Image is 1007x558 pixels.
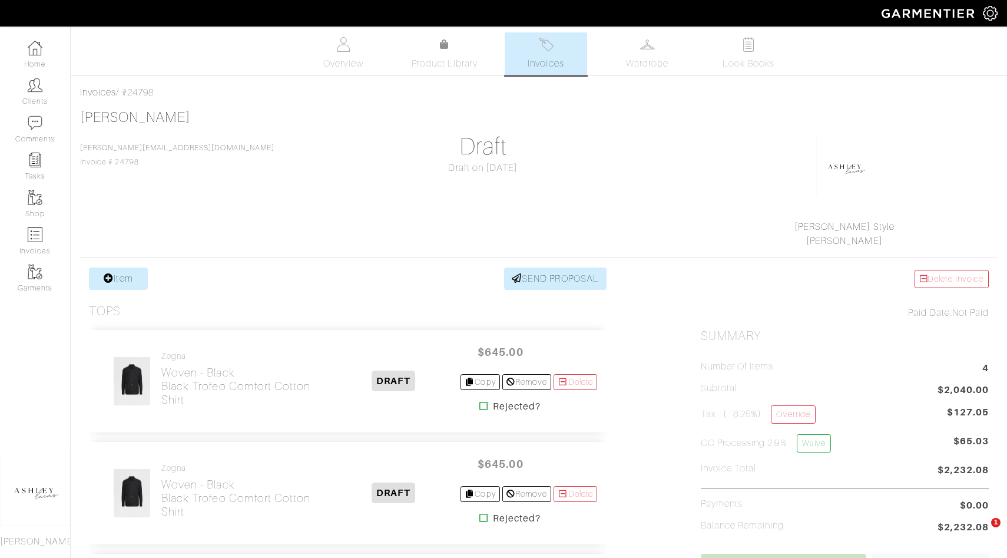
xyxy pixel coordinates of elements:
div: Draft on [DATE] [339,161,627,175]
h5: CC Processing 2.9% [701,434,831,453]
span: $65.03 [953,434,989,457]
h2: Woven - Black Black Trofeo Comfort Cotton Shirt [161,366,327,407]
a: Delete Invoice [915,270,989,288]
span: 4 [982,361,989,377]
img: gear-icon-white-bd11855cb880d31180b6d7d6211b90ccbf57a29d726f0c71d8c61bd08dd39cc2.png [983,6,998,21]
a: [PERSON_NAME] [80,110,190,125]
span: $645.00 [465,339,536,365]
strong: Rejected? [493,399,541,414]
h2: Summary [701,329,989,344]
h3: Tops [89,304,121,319]
a: Delete [554,486,597,502]
img: reminder-icon-8004d30b9f0a5d33ae49ab947aed9ed385cf756f9e5892f1edd6e32f2345188e.png [28,153,42,167]
img: orders-icon-0abe47150d42831381b5fb84f609e132dff9fe21cb692f30cb5eec754e2cba89.png [28,227,42,242]
img: garmentier-logo-header-white-b43fb05a5012e4ada735d5af1a66efaba907eab6374d6393d1fbf88cb4ef424d.png [876,3,983,24]
img: okhkJxsQsug8ErY7G9ypRsDh.png [816,137,875,196]
img: clients-icon-6bae9207a08558b7cb47a8932f037763ab4055f8c8b6bfacd5dc20c3e0201464.png [28,78,42,93]
a: Zegna Woven - BlackBlack Trofeo Comfort Cotton Shirt [161,351,327,407]
img: wardrobe-487a4870c1b7c33e795ec22d11cfc2ed9d08956e64fb3008fe2437562e282088.svg [640,37,655,52]
span: Look Books [723,57,775,71]
img: comment-icon-a0a6a9ef722e966f86d9cbdc48e553b5cf19dbc54f86b18d962a5391bc8f6eb6.png [28,115,42,130]
div: / #24798 [80,85,998,100]
a: Item [89,268,148,290]
h1: Draft [339,133,627,161]
a: Copy [461,486,500,502]
a: [PERSON_NAME] Style [794,222,895,232]
img: dashboard-icon-dbcd8f5a0b271acd01030246c82b418ddd0df26cd7fceb0bd07c9910d44c42f6.png [28,41,42,55]
span: Product Library [412,57,478,71]
span: $2,232.08 [938,463,989,479]
span: $2,040.00 [938,383,989,399]
a: Wardrobe [606,32,688,75]
img: orders-27d20c2124de7fd6de4e0e44c1d41de31381a507db9b33961299e4e07d508b8c.svg [539,37,554,52]
a: Zegna Woven - BlackBlack Trofeo Comfort Cotton Shirt [161,463,327,519]
a: Delete [554,374,597,390]
a: Invoices [80,87,116,98]
h4: Zegna [161,351,327,361]
a: Remove [502,486,551,502]
span: Invoice # 24798 [80,144,274,166]
a: Look Books [707,32,790,75]
span: $0.00 [960,498,989,513]
img: garments-icon-b7da505a4dc4fd61783c78ac3ca0ef83fa9d6f193b1c9dc38574b1d14d53ca28.png [28,265,42,279]
img: GkCjg9XDAPc5XjijJ5qLzPp1 [113,468,151,518]
a: Overview [302,32,385,75]
span: $645.00 [465,451,536,477]
h2: Woven - Black Black Trofeo Comfort Cotton Shirt [161,478,327,519]
img: sg531v9MZAUsKax1v8ifYrmr [113,356,151,406]
img: todo-9ac3debb85659649dc8f770b8b6100bb5dab4b48dedcbae339e5042a72dfd3cc.svg [741,37,756,52]
h5: Tax ( : 8.25%) [701,405,816,424]
span: Wardrobe [626,57,668,71]
span: Invoices [528,57,564,71]
a: Copy [461,374,500,390]
a: Product Library [403,38,486,71]
a: [PERSON_NAME] [806,236,883,246]
span: $127.05 [947,405,989,420]
h5: Subtotal [701,383,737,394]
a: [PERSON_NAME][EMAIL_ADDRESS][DOMAIN_NAME] [80,144,274,152]
div: Not Paid [701,306,989,320]
span: Paid Date: [908,308,952,318]
h5: Payments [701,498,743,510]
span: DRAFT [372,483,415,503]
a: Remove [502,374,551,390]
h5: Balance Remaining [701,520,784,531]
img: garments-icon-b7da505a4dc4fd61783c78ac3ca0ef83fa9d6f193b1c9dc38574b1d14d53ca28.png [28,190,42,205]
h5: Invoice Total [701,463,757,474]
a: SEND PROPOSAL [504,268,607,290]
span: Overview [323,57,363,71]
strong: Rejected? [493,511,541,526]
h4: Zegna [161,463,327,473]
img: basicinfo-40fd8af6dae0f16599ec9e87c0ef1c0a1fdea2edbe929e3d69a839185d80c458.svg [336,37,351,52]
a: Override [771,405,815,424]
a: Waive [797,434,831,453]
span: 1 [991,518,1001,527]
h5: Number of Items [701,361,774,372]
iframe: Intercom live chat [967,518,995,546]
span: $2,232.08 [938,520,989,536]
a: Invoices [505,32,587,75]
span: DRAFT [372,371,415,391]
